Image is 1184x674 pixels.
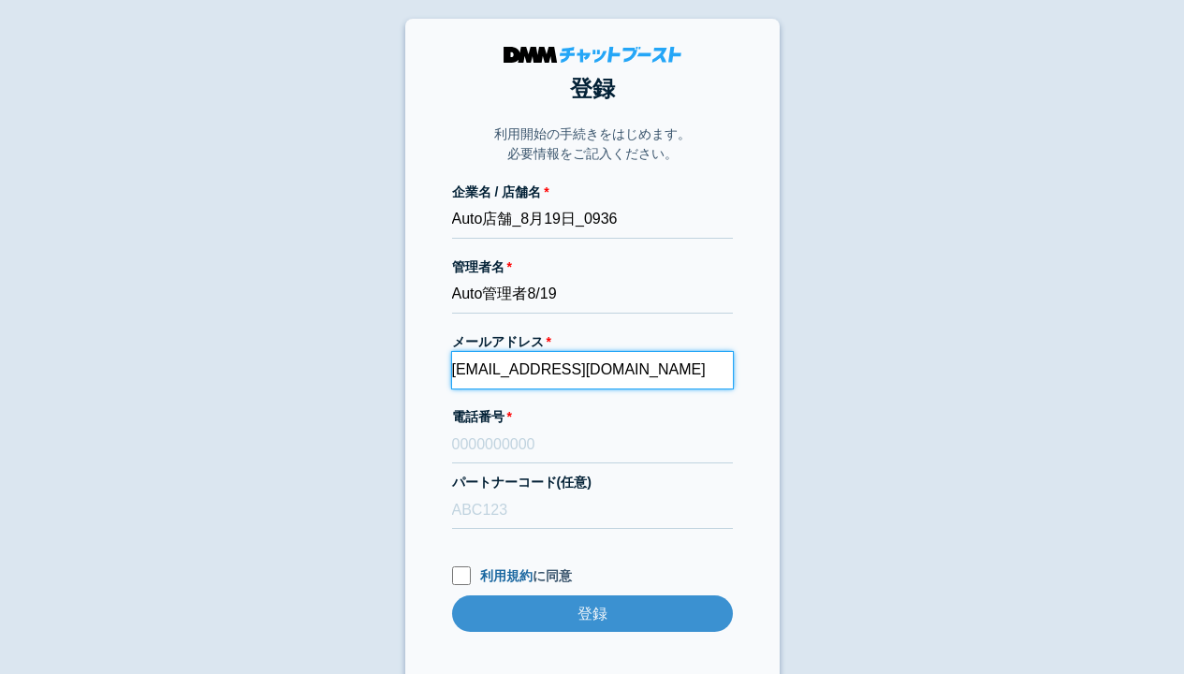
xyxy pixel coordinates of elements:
input: ABC123 [452,492,733,529]
h1: 登録 [452,72,733,106]
input: xxx@cb.com [452,352,733,388]
label: 管理者名 [452,257,733,277]
img: DMMチャットブースト [504,47,681,63]
label: パートナーコード(任意) [452,473,733,492]
input: 株式会社チャットブースト [452,202,733,239]
p: 利用開始の手続きをはじめます。 必要情報をご記入ください。 [494,125,691,164]
label: 企業名 / 店舗名 [452,183,733,202]
input: 利用規約に同意 [452,566,471,585]
label: 電話番号 [452,407,733,427]
label: メールアドレス [452,332,733,352]
input: 会話 太郎 [452,277,733,314]
label: に同意 [452,566,733,586]
a: 利用規約 [480,568,533,583]
input: 0000000000 [452,427,733,463]
input: 登録 [452,595,733,632]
